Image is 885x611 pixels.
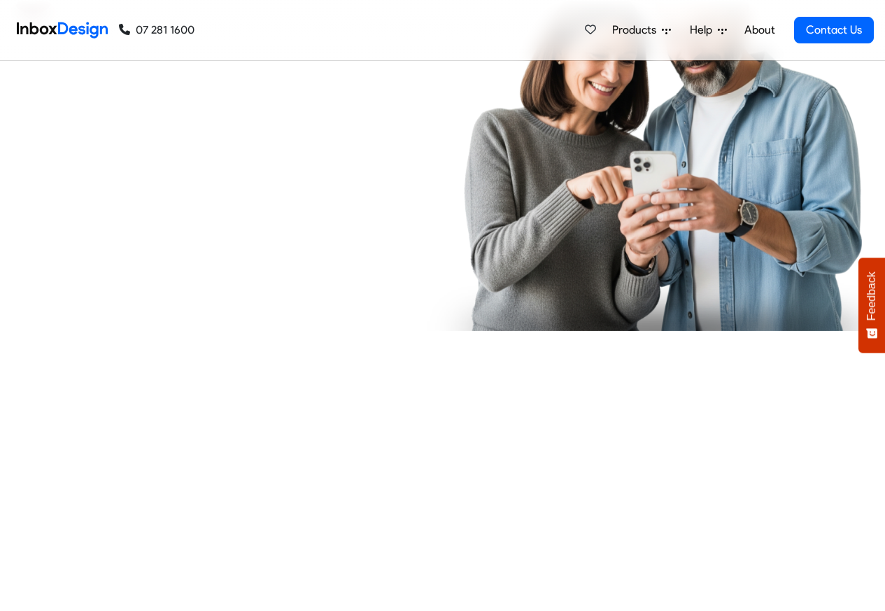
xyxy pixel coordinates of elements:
[740,16,779,44] a: About
[690,22,718,38] span: Help
[612,22,662,38] span: Products
[684,16,732,44] a: Help
[794,17,874,43] a: Contact Us
[607,16,677,44] a: Products
[858,258,885,353] button: Feedback - Show survey
[865,272,878,321] span: Feedback
[119,22,194,38] a: 07 281 1600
